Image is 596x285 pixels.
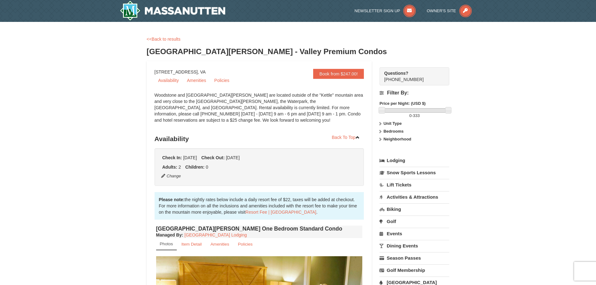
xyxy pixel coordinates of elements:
span: Newsletter Sign Up [354,8,400,13]
a: Owner's Site [427,8,472,13]
strong: Please note: [159,197,185,202]
span: 0 [409,113,411,118]
small: Photos [160,242,173,246]
span: 2 [179,165,181,170]
a: <<Back to results [147,37,181,42]
a: Season Passes [380,252,449,264]
span: [PHONE_NUMBER] [384,70,438,82]
a: Activities & Attractions [380,191,449,203]
label: - [380,113,449,119]
a: Amenities [183,76,210,85]
a: Massanutten Resort [120,1,226,21]
a: Biking [380,203,449,215]
a: Book from $247.00! [313,69,364,79]
strong: Price per Night: (USD $) [380,101,425,106]
h4: [GEOGRAPHIC_DATA][PERSON_NAME] One Bedroom Standard Condo [156,226,363,232]
strong: Unit Type [384,121,402,126]
a: Back To Top [328,133,364,142]
a: Newsletter Sign Up [354,8,416,13]
h3: Availability [155,133,364,145]
a: Policies [211,76,233,85]
a: Policies [234,238,257,250]
span: 0 [206,165,208,170]
a: [GEOGRAPHIC_DATA] Lodging [185,232,247,237]
a: Photos [156,238,177,250]
span: Managed By [156,232,182,237]
a: Snow Sports Lessons [380,167,449,178]
strong: Bedrooms [384,129,404,134]
a: Golf [380,216,449,227]
span: [DATE] [226,155,240,160]
small: Amenities [211,242,229,247]
button: Change [161,173,181,180]
a: Lodging [380,155,449,166]
span: Owner's Site [427,8,456,13]
small: Item Detail [181,242,202,247]
a: Availability [155,76,183,85]
a: Item Detail [177,238,206,250]
strong: Check Out: [201,155,225,160]
strong: : [156,232,183,237]
a: Lift Tickets [380,179,449,191]
div: the nightly rates below include a daily resort fee of $22, taxes will be added at checkout. For m... [155,192,364,220]
a: Resort Fee | [GEOGRAPHIC_DATA] [246,210,316,215]
a: Events [380,228,449,239]
strong: Children: [185,165,204,170]
img: Massanutten Resort Logo [120,1,226,21]
div: Woodstone and [GEOGRAPHIC_DATA][PERSON_NAME] are located outside of the "Kettle" mountain area an... [155,92,364,130]
strong: Check In: [162,155,182,160]
a: Dining Events [380,240,449,252]
small: Policies [238,242,252,247]
span: [DATE] [183,155,197,160]
strong: Questions? [384,71,408,76]
span: 333 [413,113,420,118]
strong: Neighborhood [384,137,411,141]
h3: [GEOGRAPHIC_DATA][PERSON_NAME] - Valley Premium Condos [147,45,450,58]
strong: Adults: [162,165,177,170]
a: Golf Membership [380,264,449,276]
h4: Filter By: [380,90,449,96]
a: Amenities [206,238,233,250]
